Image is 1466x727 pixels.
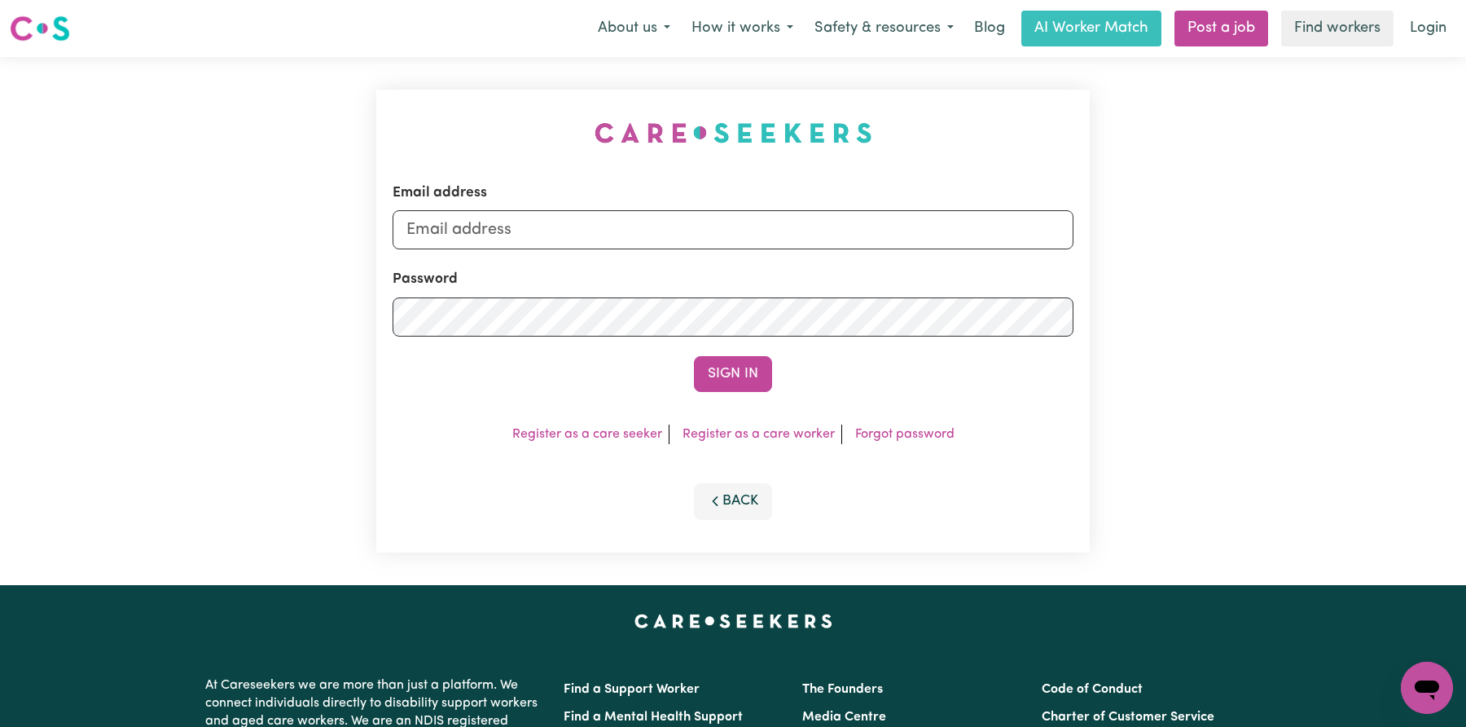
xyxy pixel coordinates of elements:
[681,11,804,46] button: How it works
[564,683,700,696] a: Find a Support Worker
[10,14,70,43] img: Careseekers logo
[393,183,487,204] label: Email address
[1400,11,1456,46] a: Login
[683,428,835,441] a: Register as a care worker
[1042,711,1214,724] a: Charter of Customer Service
[1174,11,1268,46] a: Post a job
[804,11,964,46] button: Safety & resources
[694,483,772,519] button: Back
[1281,11,1394,46] a: Find workers
[10,10,70,47] a: Careseekers logo
[512,428,662,441] a: Register as a care seeker
[855,428,955,441] a: Forgot password
[802,711,886,724] a: Media Centre
[634,615,832,628] a: Careseekers home page
[694,356,772,392] button: Sign In
[964,11,1015,46] a: Blog
[1021,11,1161,46] a: AI Worker Match
[587,11,681,46] button: About us
[1401,662,1453,714] iframe: Button to launch messaging window
[393,210,1073,249] input: Email address
[802,683,883,696] a: The Founders
[1042,683,1143,696] a: Code of Conduct
[393,269,458,290] label: Password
